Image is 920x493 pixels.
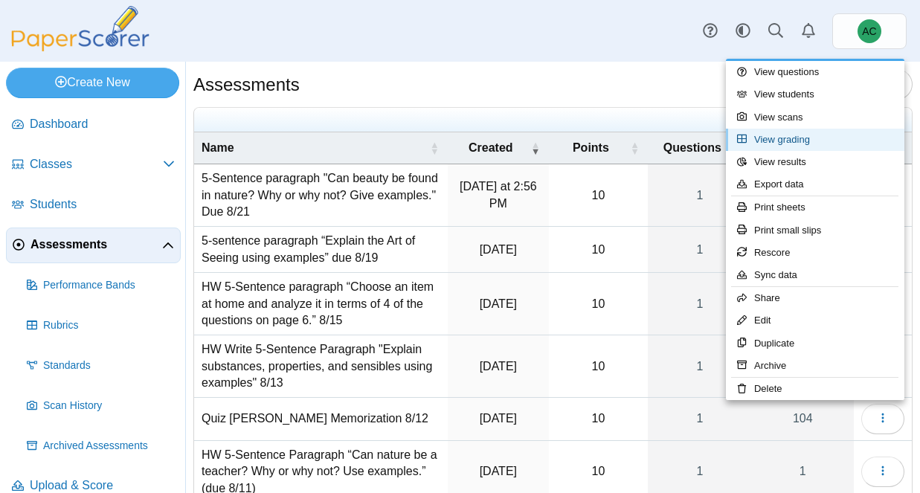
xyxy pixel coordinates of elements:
[726,61,904,83] a: View questions
[43,318,175,333] span: Rubrics
[480,297,517,310] time: Aug 14, 2025 at 7:27 AM
[30,156,163,173] span: Classes
[726,264,904,286] a: Sync data
[6,107,181,143] a: Dashboard
[469,141,513,154] span: Created
[21,428,181,464] a: Archived Assessments
[21,348,181,384] a: Standards
[549,335,648,398] td: 10
[573,141,609,154] span: Points
[726,378,904,400] a: Delete
[480,465,517,477] time: Aug 8, 2025 at 7:17 AM
[43,358,175,373] span: Standards
[726,242,904,264] a: Rescore
[531,132,540,164] span: Created : Activate to remove sorting
[630,132,639,164] span: Points : Activate to sort
[194,273,448,335] td: HW 5-Sentence paragraph “Choose an item at home and analyze it in terms of 4 of the questions on ...
[460,180,537,209] time: Aug 18, 2025 at 2:56 PM
[21,268,181,303] a: Performance Bands
[6,147,181,183] a: Classes
[194,164,448,227] td: 5-Sentence paragraph "Can beauty be found in nature? Why or why not? Give examples." Due 8/21
[30,196,175,213] span: Students
[726,287,904,309] a: Share
[6,187,181,223] a: Students
[726,219,904,242] a: Print small slips
[726,106,904,129] a: View scans
[43,439,175,454] span: Archived Assessments
[726,309,904,332] a: Edit
[726,332,904,355] a: Duplicate
[858,19,881,43] span: Andrew Christman
[6,68,179,97] a: Create New
[43,399,175,413] span: Scan History
[549,398,648,440] td: 10
[726,173,904,196] a: Export data
[752,398,854,439] a: 104
[194,227,448,273] td: 5-sentence paragraph “Explain the Art of Seeing using examples” due 8/19
[202,141,234,154] span: Name
[549,164,648,227] td: 10
[480,360,517,373] time: Aug 12, 2025 at 7:37 AM
[193,72,300,97] h1: Assessments
[549,227,648,273] td: 10
[30,236,162,253] span: Assessments
[549,273,648,335] td: 10
[726,151,904,173] a: View results
[480,412,517,425] time: Aug 12, 2025 at 7:34 AM
[21,308,181,344] a: Rubrics
[648,164,751,226] a: 1
[832,13,907,49] a: Andrew Christman
[726,129,904,151] a: View grading
[21,388,181,424] a: Scan History
[6,228,181,263] a: Assessments
[480,243,517,256] time: Aug 15, 2025 at 7:45 AM
[726,83,904,106] a: View students
[6,41,155,54] a: PaperScorer
[726,355,904,377] a: Archive
[862,26,876,36] span: Andrew Christman
[726,196,904,219] a: Print sheets
[648,273,751,335] a: 1
[430,132,439,164] span: Name : Activate to sort
[43,278,175,293] span: Performance Bands
[648,398,751,439] a: 1
[194,398,448,440] td: Quiz [PERSON_NAME] Memorization 8/12
[6,6,155,51] img: PaperScorer
[194,335,448,398] td: HW Write 5-Sentence Paragraph "Explain substances, properties, and sensibles using examples" 8/13
[648,335,751,397] a: 1
[30,116,175,132] span: Dashboard
[648,227,751,272] a: 1
[792,15,825,48] a: Alerts
[663,141,721,154] span: Questions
